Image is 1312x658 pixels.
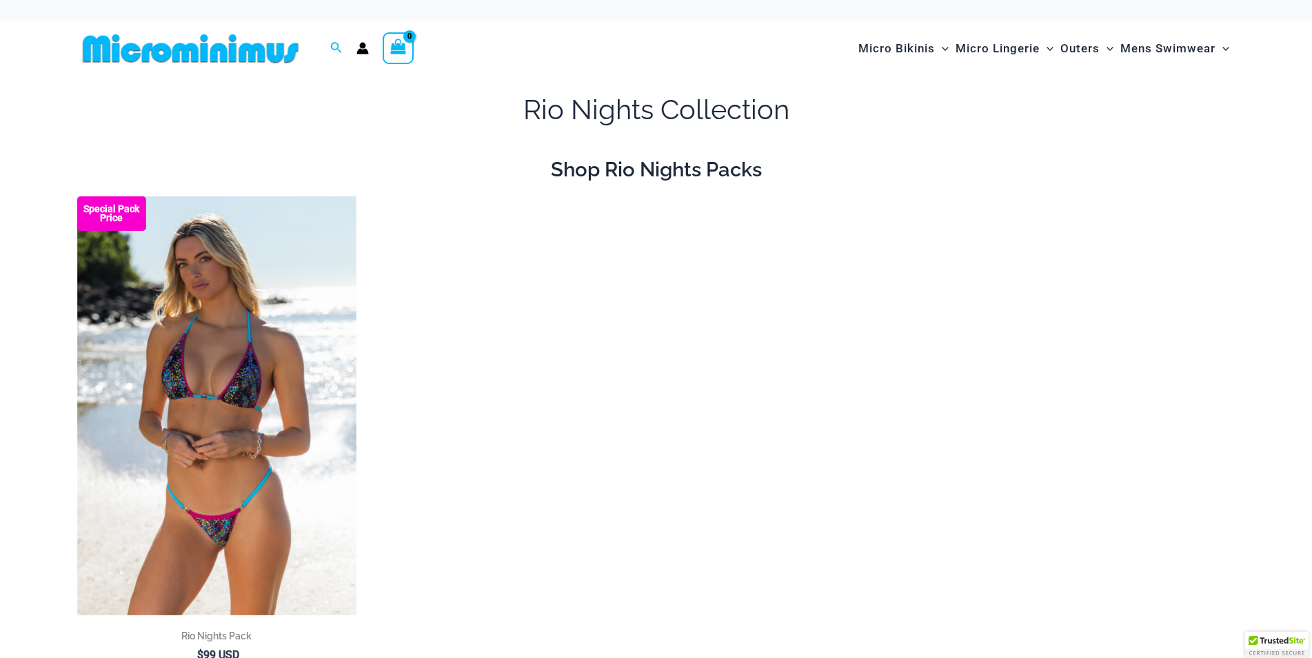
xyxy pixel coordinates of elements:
nav: Site Navigation [853,25,1235,72]
a: Search icon link [330,40,343,57]
a: Account icon link [356,42,369,54]
span: Menu Toggle [935,31,949,66]
a: Micro LingerieMenu ToggleMenu Toggle [952,28,1057,70]
span: Micro Bikinis [858,31,935,66]
a: Rio Nights Glitter Spot 309 Tri Top 469 Thong 01 Rio Nights Glitter Spot 309 Tri Top 469 Thong 04... [77,196,356,615]
span: Menu Toggle [1100,31,1113,66]
img: MM SHOP LOGO FLAT [77,33,304,64]
b: Special Pack Price [77,205,146,223]
a: OutersMenu ToggleMenu Toggle [1057,28,1117,70]
a: Micro BikinisMenu ToggleMenu Toggle [855,28,952,70]
span: Mens Swimwear [1120,31,1215,66]
h2: Rio Nights Pack [77,629,356,643]
span: Menu Toggle [1040,31,1053,66]
div: TrustedSite Certified [1245,632,1309,658]
span: Outers [1060,31,1100,66]
span: Micro Lingerie [956,31,1040,66]
span: Menu Toggle [1215,31,1229,66]
a: View Shopping Cart, empty [383,32,414,64]
h2: Shop Rio Nights Packs [77,156,1235,183]
img: Rio Nights Glitter Spot 309 Tri Top 469 Thong 01 [77,196,356,615]
a: Rio Nights Pack [77,629,356,648]
h1: Rio Nights Collection [77,90,1235,129]
a: Mens SwimwearMenu ToggleMenu Toggle [1117,28,1233,70]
